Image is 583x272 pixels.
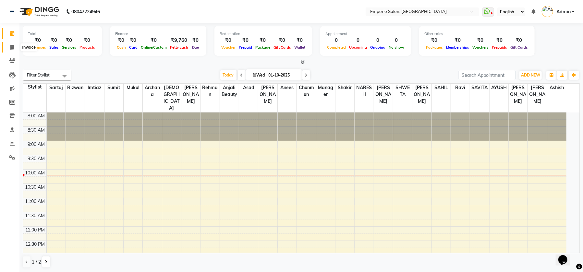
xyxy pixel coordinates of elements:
span: Sumit [104,84,123,92]
span: SAVITA [470,84,489,92]
div: 10:00 AM [24,170,46,176]
span: Package [254,45,272,50]
div: ₹0 [293,37,307,44]
div: ₹0 [254,37,272,44]
b: 08047224946 [71,3,100,21]
div: Appointment [325,31,406,37]
div: ₹0 [444,37,471,44]
span: Cash [115,45,128,50]
div: 9:00 AM [27,141,46,148]
span: Gift Cards [272,45,293,50]
div: ₹0 [509,37,529,44]
div: ₹0 [139,37,168,44]
span: Card [128,45,139,50]
div: ₹0 [471,37,490,44]
span: Ongoing [369,45,387,50]
div: 0 [387,37,406,44]
div: Other sales [424,31,529,37]
div: Invoice [21,44,37,52]
div: ₹0 [272,37,293,44]
span: Prepaid [237,45,254,50]
div: Redemption [220,31,307,37]
div: ₹0 [424,37,444,44]
div: 8:00 AM [27,112,46,119]
div: ₹0 [190,37,201,44]
span: Anees [278,84,297,92]
span: [PERSON_NAME] [528,84,547,105]
div: Finance [115,31,201,37]
div: Stylist [23,84,46,90]
button: ADD NEW [519,71,542,80]
span: Prepaids [490,45,509,50]
span: Rehman [200,84,219,99]
div: 0 [325,37,347,44]
span: Imtiaz [85,84,104,92]
span: Packages [424,45,444,50]
div: ₹0 [490,37,509,44]
div: ₹0 [237,37,254,44]
div: 10:30 AM [24,184,46,191]
div: 12:00 PM [24,227,46,233]
div: ₹0 [115,37,128,44]
input: 2025-10-01 [267,70,299,80]
div: ₹9,760 [168,37,190,44]
span: No show [387,45,406,50]
div: ₹0 [28,37,48,44]
span: Manager [316,84,335,99]
img: Admin [542,6,553,17]
img: logo [17,3,61,21]
span: Due [190,45,200,50]
span: Sales [48,45,60,50]
span: Online/Custom [139,45,168,50]
div: 11:00 AM [24,198,46,205]
div: ₹0 [60,37,78,44]
span: [PERSON_NAME] [374,84,393,105]
span: Vouchers [471,45,490,50]
span: 1 / 2 [32,259,41,266]
span: Gift Cards [509,45,529,50]
span: AYUSH [490,84,508,92]
div: 11:30 AM [24,212,46,219]
span: Archana [143,84,162,99]
span: SHWETA [393,84,412,99]
span: Voucher [220,45,237,50]
span: shakir [335,84,354,92]
span: Admin [556,8,571,15]
span: Petty cash [168,45,190,50]
span: Sartaj [47,84,66,92]
div: ₹0 [78,37,97,44]
span: Upcoming [347,45,369,50]
span: Rizwan [66,84,85,92]
div: ₹0 [220,37,237,44]
span: Today [220,70,237,80]
div: 12:30 PM [24,241,46,248]
span: Memberships [444,45,471,50]
span: Completed [325,45,347,50]
span: Services [60,45,78,50]
span: [PERSON_NAME] [181,84,200,105]
div: ₹0 [128,37,139,44]
div: 8:30 AM [27,127,46,134]
span: [DEMOGRAPHIC_DATA] [162,84,181,112]
div: 0 [347,37,369,44]
div: 0 [369,37,387,44]
span: ADD NEW [521,73,540,77]
span: Filter Stylist [27,72,50,77]
span: [PERSON_NAME] [509,84,528,105]
span: ravi [451,84,470,92]
span: Wallet [293,45,307,50]
span: Products [78,45,97,50]
span: Anjali beauty [220,84,239,99]
span: ashish [547,84,566,92]
div: Total [28,31,97,37]
span: NARESH [355,84,373,99]
input: Search Appointment [459,70,516,80]
div: 9:30 AM [27,155,46,162]
span: SAHIL [432,84,451,92]
span: [PERSON_NAME] [258,84,277,105]
span: [PERSON_NAME] [412,84,431,105]
span: Mukul [124,84,142,92]
span: Wed [251,73,267,77]
iframe: chat widget [556,246,577,266]
span: chunmun [297,84,316,99]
